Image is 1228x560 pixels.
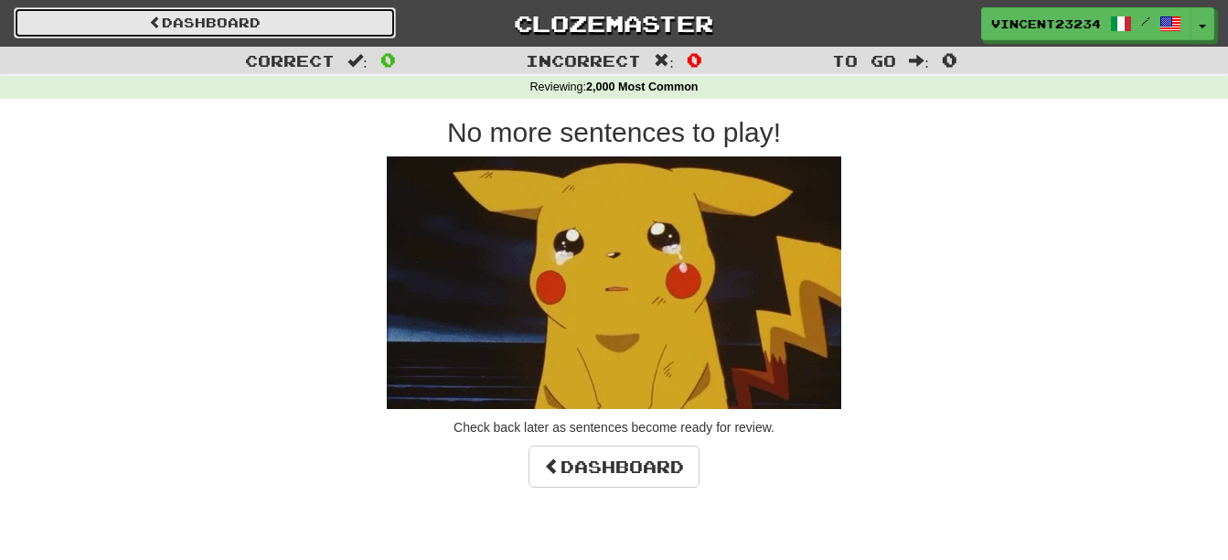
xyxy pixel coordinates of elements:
a: Dashboard [529,446,699,488]
span: 0 [687,48,702,70]
a: Clozemaster [423,7,806,39]
span: 0 [380,48,396,70]
span: Vincent23234 [991,16,1101,32]
a: Vincent23234 / [981,7,1191,40]
img: sad-pikachu.gif [387,156,841,409]
span: : [654,53,674,69]
span: Correct [245,51,335,70]
a: Dashboard [14,7,396,38]
span: To go [832,51,896,70]
span: Incorrect [526,51,641,70]
span: : [347,53,368,69]
span: 0 [942,48,957,70]
p: Check back later as sentences become ready for review. [93,418,1136,436]
strong: 2,000 Most Common [586,81,698,93]
span: / [1141,15,1150,27]
h2: No more sentences to play! [93,117,1136,147]
span: : [909,53,929,69]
